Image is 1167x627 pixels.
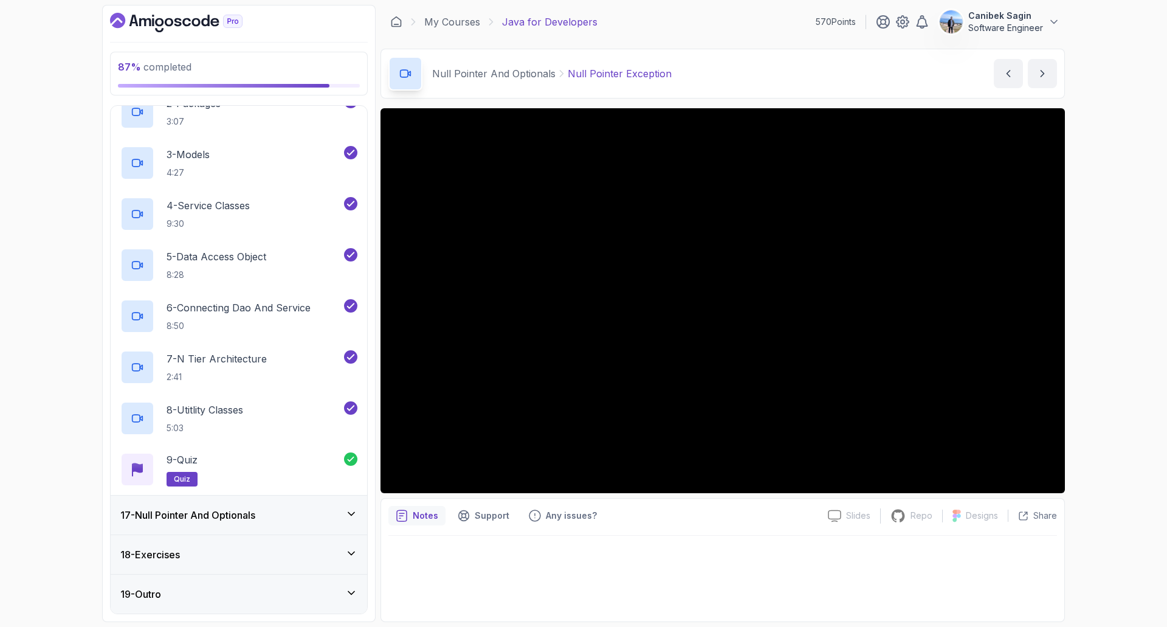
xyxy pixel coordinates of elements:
[120,248,357,282] button: 5-Data Access Object8:28
[968,22,1043,34] p: Software Engineer
[120,95,357,129] button: 2-Packages3:07
[994,59,1023,88] button: previous content
[816,16,856,28] p: 570 Points
[167,422,243,434] p: 5:03
[111,575,367,614] button: 19-Outro
[167,403,243,417] p: 8 - Utitlity Classes
[846,510,870,522] p: Slides
[120,299,357,333] button: 6-Connecting Dao And Service8:50
[118,61,141,73] span: 87 %
[1028,59,1057,88] button: next content
[940,10,963,33] img: user profile image
[388,506,446,525] button: notes button
[167,147,210,162] p: 3 - Models
[167,218,250,230] p: 9:30
[968,10,1043,22] p: Canibek Sagin
[167,167,210,179] p: 4:27
[167,198,250,213] p: 4 - Service Classes
[120,350,357,384] button: 7-N Tier Architecture2:41
[120,401,357,435] button: 8-Utitlity Classes5:03
[380,108,1065,493] iframe: 1 - Null Pointer Exception
[118,61,191,73] span: completed
[111,535,367,574] button: 18-Exercises
[120,452,357,487] button: 9-Quizquiz
[120,197,357,231] button: 4-Service Classes9:30
[110,13,270,32] a: Dashboard
[568,66,672,81] p: Null Pointer Exception
[167,269,266,281] p: 8:28
[167,452,198,467] p: 9 - Quiz
[167,352,267,366] p: 7 - N Tier Architecture
[120,146,357,180] button: 3-Models4:27
[502,15,597,29] p: Java for Developers
[546,510,597,522] p: Any issues?
[432,66,556,81] p: Null Pointer And Optionals
[522,506,604,525] button: Feedback button
[413,510,438,522] p: Notes
[120,547,180,562] h3: 18 - Exercises
[167,116,221,128] p: 3:07
[475,510,509,522] p: Support
[1033,510,1057,522] p: Share
[167,320,311,332] p: 8:50
[966,510,998,522] p: Designs
[167,371,267,383] p: 2:41
[111,496,367,535] button: 17-Null Pointer And Optionals
[450,506,517,525] button: Support button
[424,15,480,29] a: My Courses
[939,10,1060,34] button: user profile imageCanibek SaginSoftware Engineer
[174,474,190,484] span: quiz
[1008,510,1057,522] button: Share
[167,300,311,315] p: 6 - Connecting Dao And Service
[120,508,255,522] h3: 17 - Null Pointer And Optionals
[390,16,402,28] a: Dashboard
[911,510,932,522] p: Repo
[167,249,266,264] p: 5 - Data Access Object
[120,587,161,601] h3: 19 - Outro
